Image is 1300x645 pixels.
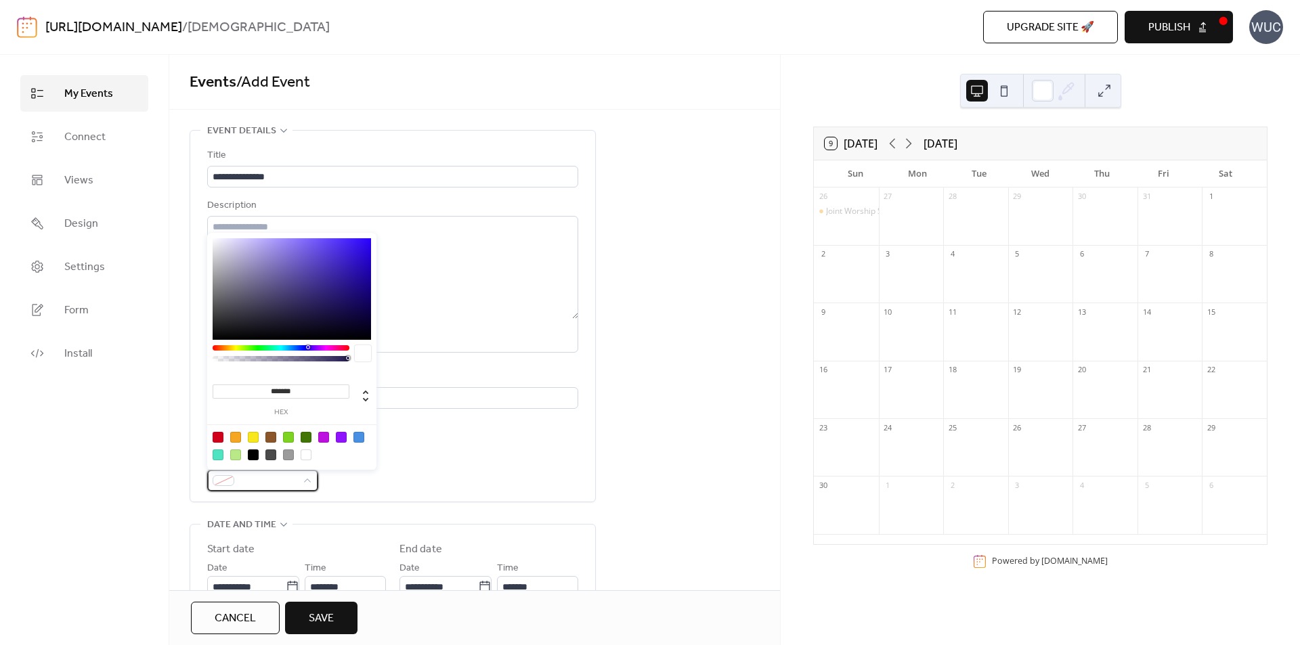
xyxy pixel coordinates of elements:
div: Wed [1010,160,1071,187]
div: #D0021B [213,432,223,443]
div: Mon [886,160,948,187]
div: 2 [947,480,957,490]
div: WUC [1249,10,1283,44]
div: 30 [1077,192,1087,202]
div: 1 [883,480,893,490]
div: #4A90E2 [353,432,364,443]
div: #F8E71C [248,432,259,443]
span: My Events [64,86,113,102]
div: 16 [818,365,828,375]
div: #F5A623 [230,432,241,443]
div: 13 [1077,307,1087,317]
div: #8B572A [265,432,276,443]
a: Connect [20,118,148,155]
div: Joint Worship Service [826,206,905,217]
span: Publish [1148,20,1190,36]
a: Events [190,68,236,97]
div: #50E3C2 [213,449,223,460]
a: [URL][DOMAIN_NAME] [45,15,182,41]
div: 10 [883,307,893,317]
div: 20 [1077,365,1087,375]
span: Form [64,303,89,319]
button: Save [285,602,357,634]
div: 4 [947,249,957,259]
div: 6 [1206,480,1216,490]
div: 11 [947,307,957,317]
a: [DOMAIN_NAME] [1041,556,1108,567]
div: Sat [1194,160,1256,187]
div: 21 [1142,365,1152,375]
span: Cancel [215,610,256,627]
label: hex [213,409,349,416]
span: Connect [64,129,106,146]
button: Publish [1125,11,1233,43]
div: Joint Worship Service [814,206,879,217]
span: Date [399,560,420,577]
div: Start date [207,541,255,558]
div: 28 [947,192,957,202]
div: #FFFFFF [301,449,311,460]
div: 23 [818,422,828,432]
div: End date [399,541,442,558]
div: #9013FE [336,432,347,443]
div: 27 [1077,422,1087,432]
span: Upgrade site 🚀 [1007,20,1094,36]
button: 9[DATE] [820,134,882,153]
div: Thu [1071,160,1133,187]
b: / [182,15,188,41]
button: Upgrade site 🚀 [983,11,1118,43]
span: Design [64,216,98,232]
a: Settings [20,248,148,285]
a: Form [20,292,148,328]
div: 19 [1012,365,1022,375]
div: #000000 [248,449,259,460]
div: 27 [883,192,893,202]
div: 26 [818,192,828,202]
span: Date [207,560,227,577]
div: #417505 [301,432,311,443]
div: 5 [1142,480,1152,490]
div: #B8E986 [230,449,241,460]
div: 31 [1142,192,1152,202]
div: 26 [1012,422,1022,432]
div: #9B9B9B [283,449,294,460]
button: Cancel [191,602,280,634]
div: Fri [1133,160,1194,187]
div: 24 [883,422,893,432]
span: Date and time [207,517,276,533]
div: 15 [1206,307,1216,317]
img: logo [17,16,37,38]
div: 1 [1206,192,1216,202]
div: 12 [1012,307,1022,317]
div: Sun [825,160,886,187]
div: #BD10E0 [318,432,329,443]
div: Title [207,148,576,164]
div: #7ED321 [283,432,294,443]
a: Design [20,205,148,242]
div: Powered by [992,556,1108,567]
div: 18 [947,365,957,375]
span: Time [305,560,326,577]
div: 28 [1142,422,1152,432]
div: 2 [818,249,828,259]
div: 6 [1077,249,1087,259]
span: Save [309,610,334,627]
div: #4A4A4A [265,449,276,460]
span: Time [497,560,519,577]
div: 17 [883,365,893,375]
div: 3 [883,249,893,259]
a: My Events [20,75,148,112]
div: 9 [818,307,828,317]
div: Location [207,369,576,385]
div: 3 [1012,480,1022,490]
div: 5 [1012,249,1022,259]
span: Settings [64,259,105,275]
div: 30 [818,480,828,490]
div: 29 [1012,192,1022,202]
span: Install [64,346,92,362]
span: Event details [207,123,276,139]
a: Install [20,335,148,372]
div: 22 [1206,365,1216,375]
div: 4 [1077,480,1087,490]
